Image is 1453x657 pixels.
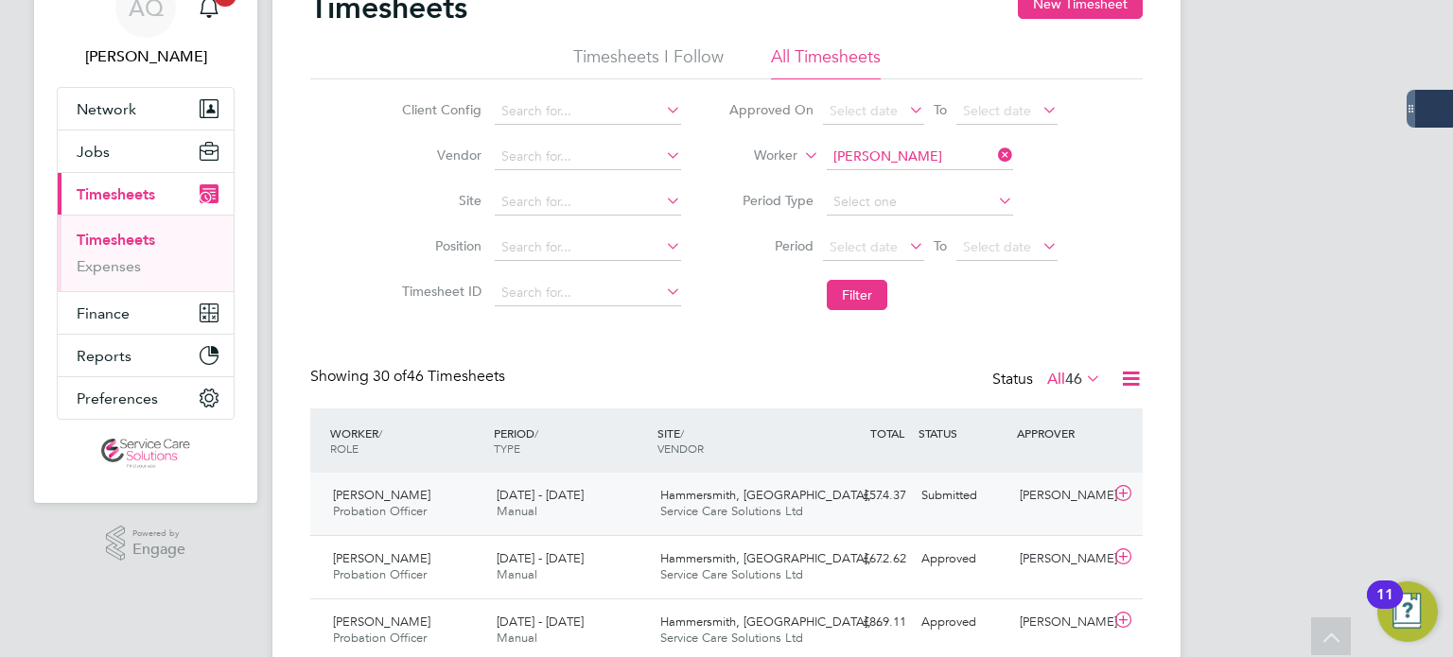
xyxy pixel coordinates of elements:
[992,367,1105,393] div: Status
[712,147,797,165] label: Worker
[660,550,884,566] span: Hammersmith, [GEOGRAPHIC_DATA],…
[657,441,704,456] span: VENDOR
[497,630,537,646] span: Manual
[827,189,1013,216] input: Select one
[815,480,914,511] div: £574.37
[58,215,234,291] div: Timesheets
[660,614,884,630] span: Hammersmith, [GEOGRAPHIC_DATA],…
[1012,544,1111,575] div: [PERSON_NAME]
[1012,416,1111,450] div: APPROVER
[494,441,520,456] span: TYPE
[660,503,803,519] span: Service Care Solutions Ltd
[106,526,186,562] a: Powered byEngage
[333,614,430,630] span: [PERSON_NAME]
[497,503,537,519] span: Manual
[1047,370,1101,389] label: All
[653,416,816,465] div: SITE
[58,335,234,376] button: Reports
[497,550,584,566] span: [DATE] - [DATE]
[495,98,681,125] input: Search for...
[680,425,684,441] span: /
[660,566,803,582] span: Service Care Solutions Ltd
[396,101,481,118] label: Client Config
[914,480,1012,511] div: Submitted
[373,367,407,386] span: 30 of
[58,173,234,215] button: Timesheets
[827,144,1013,170] input: Search for...
[815,607,914,638] div: £869.11
[914,607,1012,638] div: Approved
[489,416,653,465] div: PERIOD
[333,503,427,519] span: Probation Officer
[1376,595,1393,619] div: 11
[827,280,887,310] button: Filter
[815,544,914,575] div: £672.62
[495,234,681,261] input: Search for...
[573,45,724,79] li: Timesheets I Follow
[771,45,881,79] li: All Timesheets
[330,441,359,456] span: ROLE
[914,544,1012,575] div: Approved
[396,192,481,209] label: Site
[77,389,158,407] span: Preferences
[928,97,953,122] span: To
[396,237,481,254] label: Position
[497,566,537,582] span: Manual
[373,367,505,386] span: 46 Timesheets
[870,425,904,441] span: TOTAL
[660,487,884,503] span: Hammersmith, [GEOGRAPHIC_DATA],…
[58,130,234,172] button: Jobs
[396,147,481,164] label: Vendor
[728,192,814,209] label: Period Type
[495,144,681,170] input: Search for...
[77,231,155,249] a: Timesheets
[963,102,1031,119] span: Select date
[333,550,430,566] span: [PERSON_NAME]
[101,439,190,469] img: servicecare-logo-retina.png
[928,233,953,258] span: To
[132,526,185,542] span: Powered by
[728,101,814,118] label: Approved On
[914,416,1012,450] div: STATUS
[497,487,584,503] span: [DATE] - [DATE]
[57,439,235,469] a: Go to home page
[333,566,427,582] span: Probation Officer
[325,416,489,465] div: WORKER
[77,347,131,365] span: Reports
[495,280,681,306] input: Search for...
[58,88,234,130] button: Network
[77,143,110,161] span: Jobs
[830,102,898,119] span: Select date
[534,425,538,441] span: /
[310,367,509,387] div: Showing
[830,238,898,255] span: Select date
[1012,607,1111,638] div: [PERSON_NAME]
[57,45,235,68] span: Andrew Quinney
[58,292,234,334] button: Finance
[497,614,584,630] span: [DATE] - [DATE]
[77,257,141,275] a: Expenses
[77,304,130,322] span: Finance
[1012,480,1111,511] div: [PERSON_NAME]
[77,100,136,118] span: Network
[378,425,382,441] span: /
[132,542,185,558] span: Engage
[333,487,430,503] span: [PERSON_NAME]
[396,283,481,300] label: Timesheet ID
[333,630,427,646] span: Probation Officer
[660,630,803,646] span: Service Care Solutions Ltd
[58,377,234,419] button: Preferences
[963,238,1031,255] span: Select date
[495,189,681,216] input: Search for...
[1065,370,1082,389] span: 46
[77,185,155,203] span: Timesheets
[728,237,814,254] label: Period
[1377,581,1438,642] button: Open Resource Center, 11 new notifications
